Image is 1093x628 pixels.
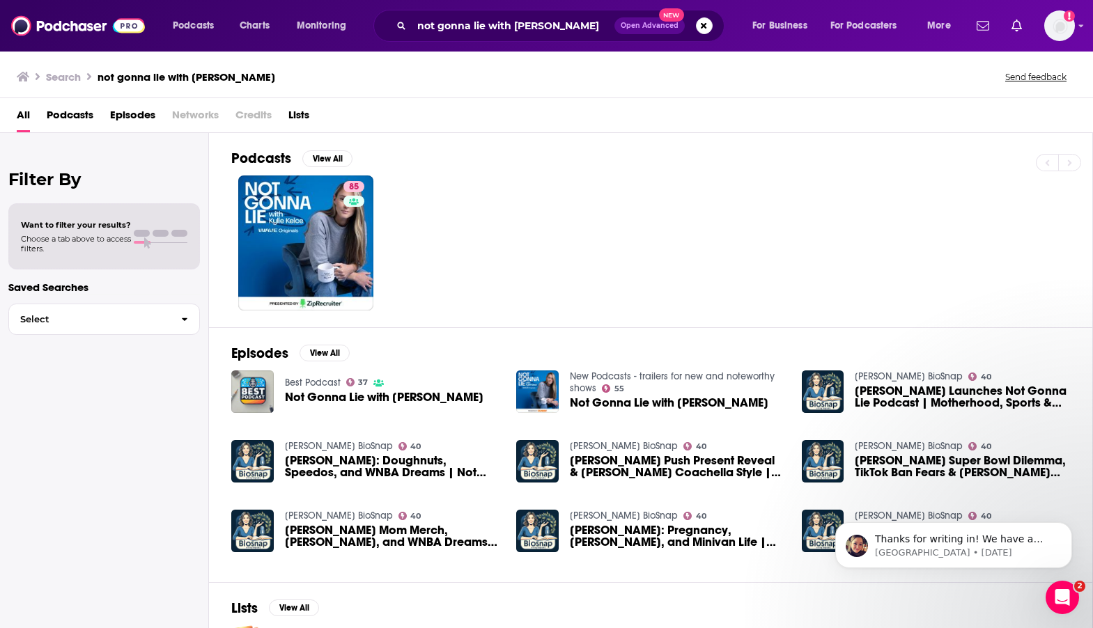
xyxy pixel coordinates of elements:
img: Not Gonna Lie with Kylie Kelce [231,370,274,413]
span: 40 [696,513,706,519]
h2: Filter By [8,169,200,189]
span: 40 [981,443,991,450]
a: 37 [346,378,369,386]
span: [PERSON_NAME] Push Present Reveal & [PERSON_NAME] Coachella Style | Not Gonna Lie Podcast [570,455,785,478]
span: 40 [696,443,706,450]
a: Kylie Kelce BioSnap [285,510,393,521]
button: open menu [743,15,825,37]
span: 40 [410,513,421,519]
img: Kylie Kelce's Super Bowl Dilemma, TikTok Ban Fears & Taylor Swift Reveal | Not Gonna Lie Podcast [802,440,844,482]
button: Send feedback [1001,71,1071,83]
button: View All [302,150,352,167]
img: Kylie Kelce: Pregnancy, Taylor Swift, and Minivan Life | Not Gonna Lie Podcast [516,510,559,552]
a: New Podcasts - trailers for new and noteworthy shows [570,370,775,394]
img: Podchaser - Follow, Share and Rate Podcasts [11,13,145,39]
span: [PERSON_NAME]: Doughnuts, Speedos, and WNBA Dreams | Not Gonna Lie Podcast [285,455,500,478]
a: Show notifications dropdown [1006,14,1028,38]
a: Podcasts [47,104,93,132]
img: Not Gonna Lie with Kylie Kelce [516,370,559,413]
a: Kylie Kelce BioSnap [570,440,678,452]
a: 85 [343,181,364,192]
span: For Podcasters [830,16,897,36]
a: Show notifications dropdown [971,14,995,38]
a: Kylie Kelce Launches Not Gonna Lie Podcast | Motherhood, Sports & More [855,385,1070,409]
h2: Episodes [231,345,288,362]
a: Kylie Kelce: Pregnancy, Taylor Swift, and Minivan Life | Not Gonna Lie Podcast [570,524,785,548]
input: Search podcasts, credits, & more... [412,15,614,37]
button: open menu [287,15,364,37]
span: Logged in as rowan.sullivan [1044,10,1075,41]
svg: Add a profile image [1064,10,1075,22]
span: 85 [349,180,359,194]
button: open menu [821,15,917,37]
img: Kylie Kelce: Doughnuts, Speedos, and WNBA Dreams | Not Gonna Lie Podcast [231,440,274,482]
span: 37 [358,379,368,386]
a: 40 [968,372,991,381]
span: More [927,16,951,36]
a: 40 [398,442,421,450]
a: Kylie Kelce's Push Present Reveal & Travis Swift's Coachella Style | Not Gonna Lie Podcast [570,455,785,478]
span: [PERSON_NAME]: Pregnancy, [PERSON_NAME], and Minivan Life | Not Gonna Lie Podcast [570,524,785,548]
a: Episodes [110,104,155,132]
a: PodcastsView All [231,150,352,167]
a: ListsView All [231,599,319,617]
a: Charts [231,15,278,37]
h3: Search [46,70,81,84]
a: 40 [683,512,706,520]
span: Not Gonna Lie with [PERSON_NAME] [285,391,483,403]
div: Search podcasts, credits, & more... [387,10,738,42]
a: Kylie Kelce BioSnap [570,510,678,521]
a: Lists [288,104,309,132]
span: Charts [240,16,270,36]
img: Kylie Kelce: Speedos, Broads, and Minivan Mom Life | Not Gonna Lie Podcast [802,510,844,552]
img: User Profile [1044,10,1075,41]
span: Credits [235,104,272,132]
span: Open Advanced [621,22,679,29]
a: 40 [398,512,421,520]
span: Monitoring [297,16,346,36]
h2: Lists [231,599,258,617]
span: Want to filter your results? [21,220,131,230]
iframe: Intercom live chat [1046,581,1079,614]
img: Kylie Kelce Launches Not Gonna Lie Podcast | Motherhood, Sports & More [802,370,844,413]
a: Kylie Kelce: Doughnuts, Speedos, and WNBA Dreams | Not Gonna Lie Podcast [285,455,500,478]
a: All [17,104,30,132]
a: Kylie Kelce's Mom Merch, Ed Sheeran Chat, and WNBA Dreams | Not Gonna Lie Podcast Highlights [285,524,500,548]
span: [PERSON_NAME] Mom Merch, [PERSON_NAME], and WNBA Dreams | Not Gonna Lie Podcast Highlights [285,524,500,548]
a: EpisodesView All [231,345,350,362]
a: 55 [602,384,624,393]
a: Not Gonna Lie with Kylie Kelce [285,391,483,403]
span: New [659,8,684,22]
span: Not Gonna Lie with [PERSON_NAME] [570,397,768,409]
a: Kylie Kelce BioSnap [285,440,393,452]
img: Kylie Kelce's Push Present Reveal & Travis Swift's Coachella Style | Not Gonna Lie Podcast [516,440,559,482]
a: Kylie Kelce BioSnap [855,440,963,452]
a: Kylie Kelce's Super Bowl Dilemma, TikTok Ban Fears & Taylor Swift Reveal | Not Gonna Lie Podcast [855,455,1070,478]
h3: not gonna lie with [PERSON_NAME] [98,70,275,84]
a: 40 [968,442,991,450]
img: Kylie Kelce's Mom Merch, Ed Sheeran Chat, and WNBA Dreams | Not Gonna Lie Podcast Highlights [231,510,274,552]
h2: Podcasts [231,150,291,167]
span: For Business [752,16,807,36]
span: [PERSON_NAME] Super Bowl Dilemma, TikTok Ban Fears & [PERSON_NAME] Reveal | Not Gonna Lie Podcast [855,455,1070,478]
iframe: Intercom notifications message [814,493,1093,590]
button: View All [269,599,319,616]
button: open menu [917,15,968,37]
span: [PERSON_NAME] Launches Not Gonna Lie Podcast | Motherhood, Sports & More [855,385,1070,409]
